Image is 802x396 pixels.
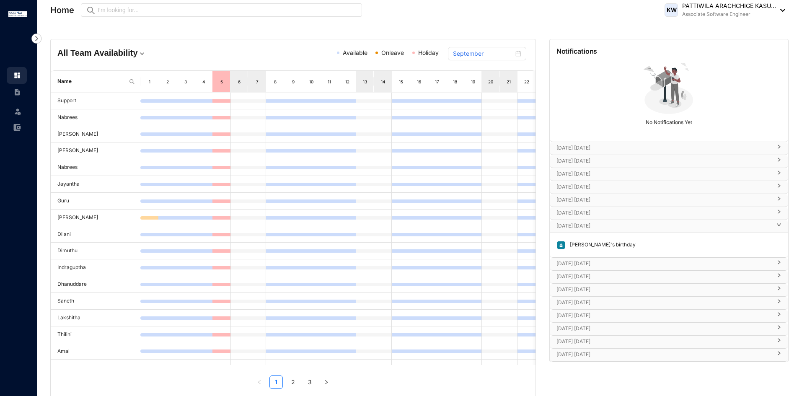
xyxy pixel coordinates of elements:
td: [PERSON_NAME] [51,210,140,226]
td: Nabrees [51,159,140,176]
img: search.8ce656024d3affaeffe32e5b30621cb7.svg [129,78,135,85]
p: [DATE] [DATE] [556,350,771,359]
span: KW [666,7,676,13]
td: Dhanuddare [51,276,140,293]
p: [DATE] [DATE] [556,144,771,152]
p: Home [50,4,74,16]
p: Notifications [556,46,598,56]
li: Previous Page [253,375,266,389]
span: Onleave [381,49,404,56]
span: right [776,212,781,214]
img: home.c6720e0a13eba0172344.svg [13,72,21,79]
li: Home [7,67,27,84]
div: 20 [487,78,494,86]
span: right [776,354,781,356]
div: 6 [236,78,243,86]
div: [DATE] [DATE] [550,284,788,296]
a: 2 [287,376,299,388]
span: right [776,225,781,227]
div: 1 [146,78,153,86]
div: 5 [218,78,225,86]
li: Next Page [320,375,333,389]
div: 19 [469,78,476,86]
span: right [776,199,781,201]
p: [DATE] [DATE] [556,259,771,268]
td: [PERSON_NAME] [51,142,140,159]
div: [DATE] [DATE] [550,336,788,348]
div: 14 [380,78,387,86]
p: PATTIWILA ARACHCHIGE KASU... [682,2,776,10]
div: 17 [434,78,441,86]
div: [DATE] [DATE] [550,310,788,322]
p: [DATE] [DATE] [556,196,771,204]
div: [DATE] [DATE] [550,181,788,194]
span: right [324,380,329,385]
span: right [776,173,781,175]
div: 9 [290,78,297,86]
p: [DATE] [DATE] [556,324,771,333]
div: 13 [362,78,368,86]
div: [DATE] [DATE] [550,258,788,270]
h4: All Team Availability [57,47,214,59]
button: left [253,375,266,389]
span: right [776,289,781,291]
td: Amal [51,343,140,360]
div: 21 [505,78,512,86]
p: No Notifications Yet [552,116,786,127]
span: right [776,148,781,149]
span: right [776,328,781,330]
span: right [776,302,781,304]
p: [DATE] [DATE] [556,183,771,191]
img: dropdown.780994ddfa97fca24b89f58b1de131fa.svg [138,49,146,58]
p: [DATE] [DATE] [556,170,771,178]
td: Niron [51,360,140,376]
li: Expenses [7,119,27,136]
div: [DATE] [DATE] [550,349,788,361]
img: leave-unselected.2934df6273408c3f84d9.svg [13,107,22,116]
p: [DATE] [DATE] [556,337,771,346]
span: right [776,186,781,188]
div: 4 [200,78,207,86]
li: Contracts [7,84,27,101]
input: Select month [453,49,514,58]
div: [DATE] [DATE] [550,297,788,309]
img: birthday.63217d55a54455b51415ef6ca9a78895.svg [556,241,566,250]
div: [DATE] [DATE] [550,271,788,283]
span: right [776,160,781,162]
button: right [320,375,333,389]
td: Lakshitha [51,310,140,326]
div: 8 [272,78,279,86]
td: Saneth [51,293,140,310]
a: 3 [303,376,316,388]
td: Guru [51,193,140,210]
p: [DATE] [DATE] [556,209,771,217]
td: [PERSON_NAME] [51,126,140,143]
div: [DATE] [DATE] [550,220,788,233]
div: 15 [398,78,405,86]
p: [PERSON_NAME]'s birthday [566,241,636,250]
p: [DATE] [DATE] [556,222,771,230]
div: [DATE] [DATE] [550,142,788,155]
td: Thilini [51,326,140,343]
span: left [257,380,262,385]
p: Associate Software Engineer [682,10,776,18]
td: Support [51,93,140,109]
td: Nabrees [51,109,140,126]
p: [DATE] [DATE] [556,157,771,165]
td: Jayantha [51,176,140,193]
p: [DATE] [DATE] [556,272,771,281]
div: [DATE] [DATE] [550,323,788,335]
div: 12 [344,78,351,86]
div: [DATE] [DATE] [550,207,788,220]
div: 7 [254,78,261,86]
span: right [776,315,781,317]
div: 3 [182,78,189,86]
img: no-notification-yet.99f61bb71409b19b567a5111f7a484a1.svg [640,58,698,116]
div: [DATE] [DATE] [550,155,788,168]
td: Dimuthu [51,243,140,259]
a: 1 [270,376,282,388]
span: Holiday [418,49,439,56]
td: Dilani [51,226,140,243]
div: [DATE] [DATE] [550,168,788,181]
